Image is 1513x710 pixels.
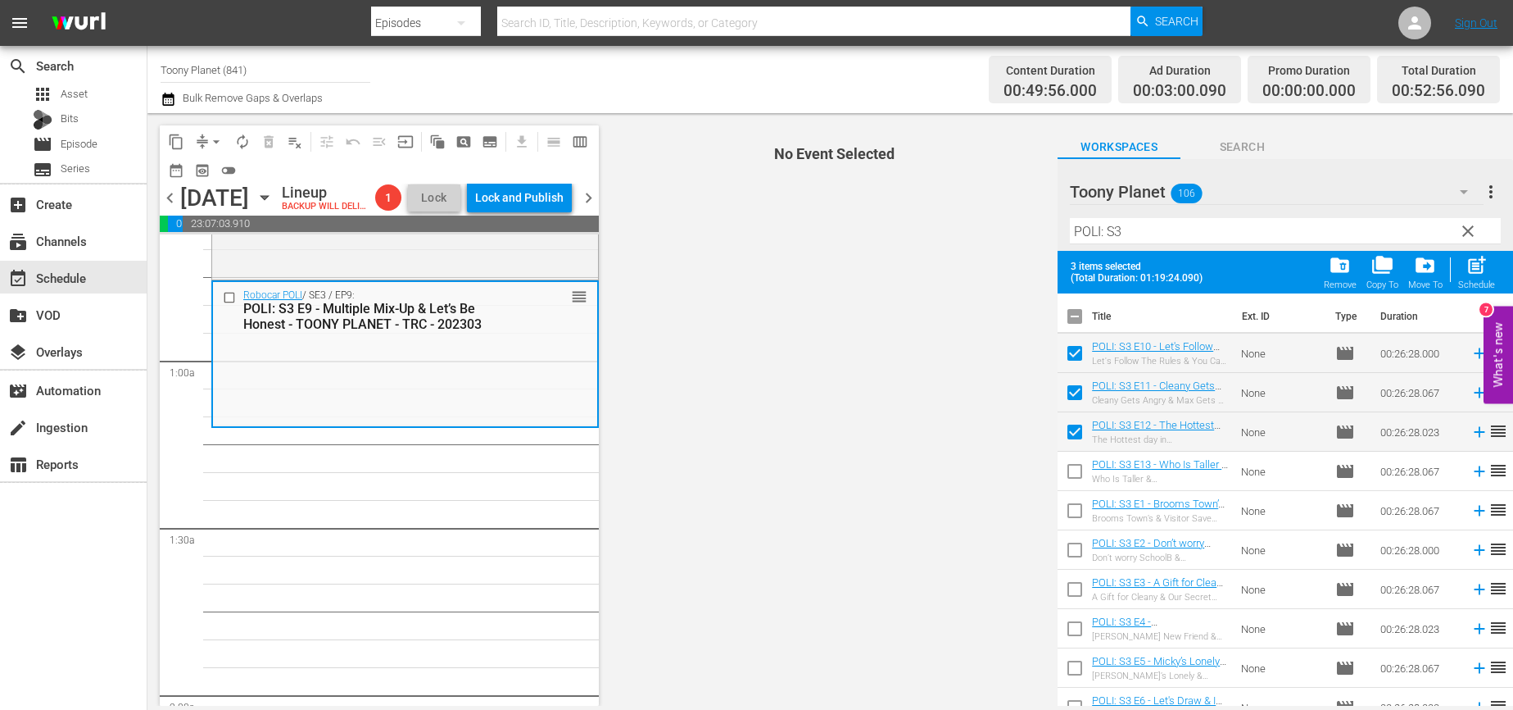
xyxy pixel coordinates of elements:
span: Asset [61,86,88,102]
span: Refresh All Search Blocks [419,125,451,157]
div: Total Duration [1392,59,1485,82]
span: more_vert [1481,182,1501,202]
span: reorder [1488,461,1508,480]
span: Month Calendar View [163,157,189,184]
a: POLI: S3 E10 - Let's Follow The Rules & You Can Do It, Mr. Builder - TOONY PLANET - TRC - 202303 [1092,340,1225,389]
span: Copy Item To Workspace [1361,249,1403,295]
div: A Gift for Cleany & Our Secret Club House [1092,592,1228,603]
span: Episode [1335,422,1355,442]
span: Ingestion [8,418,28,438]
td: 00:26:28.023 [1374,412,1464,452]
span: Add to Schedule [1453,249,1500,295]
span: reorder [1488,618,1508,638]
div: Who Is Taller & [PERSON_NAME]'s Training [1092,474,1228,485]
span: Search [1180,137,1303,157]
button: Copy To [1361,249,1403,295]
span: Episode [61,136,97,152]
span: post_add [1465,254,1488,276]
a: POLI: S3 E11 - Cleany Gets Angry & Max Gets a Fish - TOONY PLANET - TRC - 202303 [1092,380,1221,429]
span: 3 items selected [1071,261,1210,272]
span: drive_file_move [1414,254,1436,276]
span: Episode [1335,344,1355,363]
span: reorder [571,288,587,306]
a: POLI: S3 E1 - Brooms Town’s & Visitor Save Helly - TOONY PLANET - TRC - 202303 [1092,498,1225,535]
th: Type [1325,294,1370,339]
span: reorder [1488,500,1508,520]
span: 00:00:00.000 [1262,82,1356,101]
div: Don’t worry SchoolB & [PERSON_NAME] Little cousin [1092,553,1228,563]
span: compress [194,134,211,150]
span: Episode [1335,658,1355,678]
span: Copy Lineup [163,129,189,155]
svg: Add to Schedule [1470,580,1488,598]
td: 00:26:28.067 [1374,491,1464,530]
span: chevron_right [578,188,599,208]
span: chevron_left [160,188,180,208]
span: Episode [1335,580,1355,599]
td: None [1234,530,1329,570]
span: Series [33,160,52,180]
th: Title [1092,294,1232,339]
span: Channels [8,232,28,252]
div: Move To [1408,280,1443,290]
svg: Add to Schedule [1470,423,1488,441]
td: None [1234,649,1329,688]
div: 7 [1479,303,1493,316]
td: 00:26:28.067 [1374,452,1464,491]
svg: Add to Schedule [1470,541,1488,559]
button: clear [1454,217,1480,243]
span: clear [1458,221,1478,241]
div: [PERSON_NAME]’s Lonely & Drawing Lines [1092,671,1228,681]
a: POLI: S3 E12 - The Hottest day in Brooms Town & Ms. Belle's Medal - TOONY PLANET - TRC - 202303 [1092,419,1221,468]
span: Bits [61,111,79,127]
button: Move To [1403,249,1447,295]
span: 00:49:56.000 [1003,82,1097,101]
span: (Total Duration: 01:19:24.090) [1071,272,1210,284]
span: Episode [1335,540,1355,560]
span: menu [10,13,29,33]
span: toggle_off [220,162,237,179]
span: Create Series Block [477,129,503,155]
td: 00:26:28.067 [1374,649,1464,688]
span: input [397,134,414,150]
span: date_range_outlined [168,162,184,179]
span: Overlays [8,343,28,362]
a: POLI: S3 E2 - Don’t worry SchoolB & [PERSON_NAME] Little cousin - TOONY PLANET - TRC - 202303 [1092,537,1221,586]
div: The Hottest day in [GEOGRAPHIC_DATA] & Ms. Belle's Medal [1092,435,1228,445]
span: Series [61,161,90,177]
span: reorder [1488,579,1508,598]
div: Copy To [1366,280,1398,290]
td: 00:26:28.067 [1374,570,1464,609]
div: Toony Planet [1070,169,1484,215]
span: auto_awesome_motion_outlined [429,134,446,150]
td: None [1234,609,1329,649]
div: [PERSON_NAME] New Friend & [PERSON_NAME]'s Pinwheel [1092,631,1228,642]
span: 00:03:00.090 [160,216,168,232]
span: Automation [8,381,28,401]
span: calendar_view_week_outlined [572,134,588,150]
img: ans4CAIJ8jUAAAAAAAAAAAAAAAAAAAAAAAAgQb4GAAAAAAAAAAAAAAAAAAAAAAAAJMjXAAAAAAAAAAAAAAAAAAAAAAAAgAT5G... [39,4,118,43]
span: Revert to Primary Episode [340,129,366,155]
span: Episode [1335,383,1355,403]
div: [DATE] [180,184,249,212]
div: / SE3 / EP9: [243,289,515,332]
a: Sign Out [1455,16,1497,30]
div: Brooms Town’s & Visitor Save Helly [1092,513,1228,524]
svg: Add to Schedule [1470,344,1488,362]
td: None [1234,452,1329,491]
span: Reports [8,455,28,475]
span: Day Calendar View [535,125,567,157]
div: Content Duration [1003,59,1097,82]
td: None [1234,334,1329,373]
span: reorder [1488,539,1508,559]
a: POLI: S3 E5 - Micky’s Lonely & Drawing Lines - TOONY PLANET - TRC - 202303 [1092,655,1226,692]
button: Open Feedback Widget [1484,307,1513,404]
span: Asset [33,84,52,104]
td: None [1234,491,1329,530]
div: Promo Duration [1262,59,1356,82]
td: 00:26:28.023 [1374,609,1464,649]
div: Lock and Publish [475,183,564,212]
td: None [1234,373,1329,412]
div: BACKUP WILL DELIVER: [DATE] 5p (local) [282,202,369,212]
a: POLI: S3 E4 - [PERSON_NAME] New Friend & [PERSON_NAME]'s Pinwheel - TOONY PLANET - TRC - 202303 [1092,616,1225,677]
